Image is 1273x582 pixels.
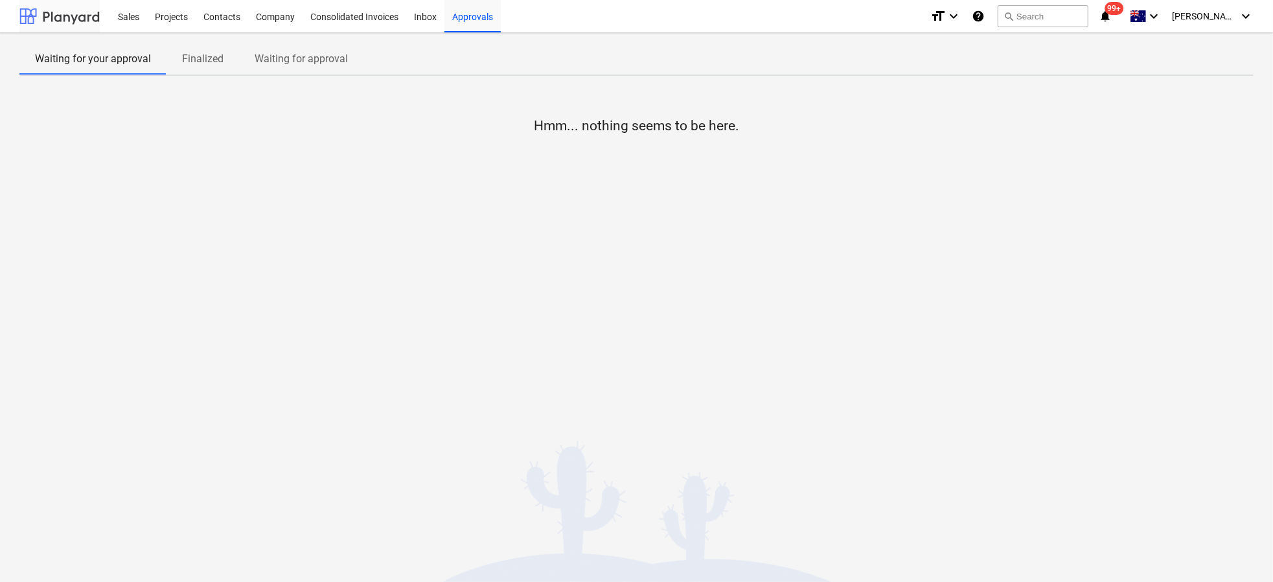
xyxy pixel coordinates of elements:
iframe: Chat Widget [1208,520,1273,582]
i: Knowledge base [972,8,985,24]
p: Waiting for approval [255,51,348,67]
i: notifications [1099,8,1112,24]
p: Finalized [182,51,224,67]
span: [PERSON_NAME] [1172,11,1237,21]
p: Hmm... nothing seems to be here. [534,117,739,135]
i: keyboard_arrow_down [946,8,961,24]
i: format_size [930,8,946,24]
p: Waiting for your approval [35,51,151,67]
span: 99+ [1105,2,1124,15]
i: keyboard_arrow_down [1146,8,1162,24]
button: Search [998,5,1088,27]
span: search [1003,11,1014,21]
i: keyboard_arrow_down [1238,8,1254,24]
